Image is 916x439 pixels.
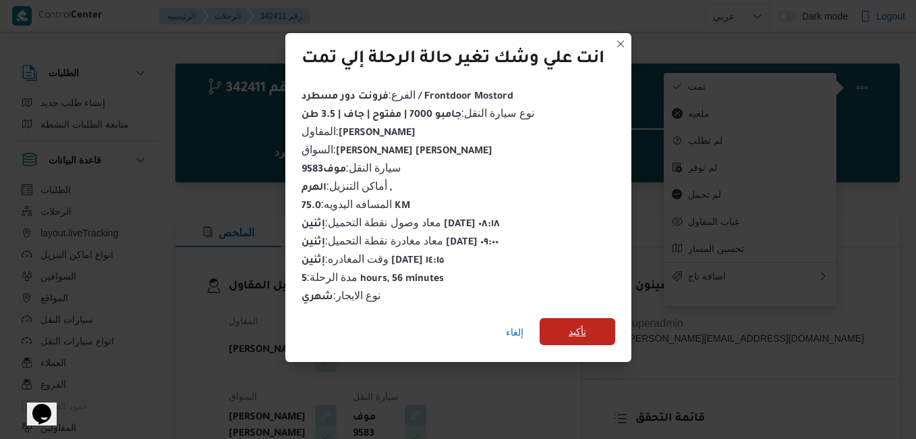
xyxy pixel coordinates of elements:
span: الفرع : [302,89,513,101]
span: نوع سيارة النقل : [302,107,534,119]
button: تأكيد [540,318,615,345]
span: سيارة النقل : [302,162,401,174]
b: شهري [302,292,333,303]
div: انت علي وشك تغير حالة الرحلة إلي تمت [302,49,604,71]
button: Closes this modal window [612,36,629,52]
span: المقاول : [302,126,416,137]
b: 75.0 KM [302,201,411,212]
b: [PERSON_NAME] [339,128,416,139]
b: [PERSON_NAME] [PERSON_NAME] [336,147,492,157]
b: الهرم , [302,183,393,194]
b: إثنين [DATE] ٠٩:٠٠ [302,238,499,249]
span: معاد وصول نقطة التحميل : [302,217,500,228]
span: السواق : [302,144,492,155]
b: إثنين [DATE] ١٤:١٥ [302,256,445,267]
span: مدة الرحلة : [302,272,445,283]
b: موف9583 [302,165,346,176]
button: إلغاء [500,319,529,346]
iframe: chat widget [13,385,57,425]
span: نوع الايجار : [302,290,381,301]
b: فرونت دور مسطرد / Frontdoor Mostord [302,92,513,103]
span: تأكيد [569,324,586,340]
b: جامبو 7000 | مفتوح | جاف | 3.5 طن [302,110,461,121]
b: إثنين [DATE] ٠٨:١٨ [302,219,500,230]
b: 5 hours, 56 minutes [302,274,445,285]
span: إلغاء [506,324,523,340]
span: وقت المغادره : [302,253,445,265]
span: أماكن التنزيل : [302,180,393,192]
span: معاد مغادرة نقطة التحميل : [302,235,499,247]
span: المسافه اليدويه : [302,199,411,210]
